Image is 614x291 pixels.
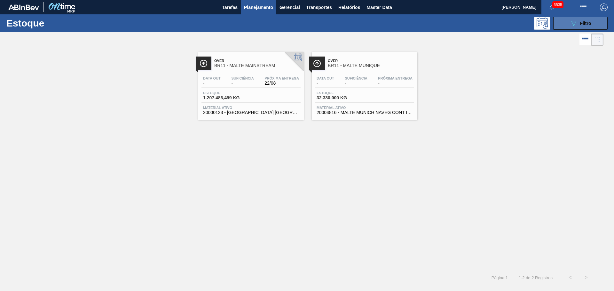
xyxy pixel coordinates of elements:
button: Filtro [553,17,608,30]
span: - [345,81,367,86]
span: Relatórios [338,4,360,11]
span: Suficiência [345,76,367,80]
span: - [378,81,413,86]
span: - [203,81,221,86]
span: Over [214,59,301,63]
span: Over [328,59,414,63]
span: Estoque [317,91,361,95]
button: Notificações [541,3,562,12]
span: Data out [317,76,334,80]
span: - [231,81,254,86]
span: Master Data [366,4,392,11]
span: Tarefas [222,4,238,11]
img: Ícone [313,59,321,67]
img: userActions [579,4,587,11]
img: TNhmsLtSVTkK8tSr43FrP2fwEKptu5GPRR3wAAAABJRU5ErkJggg== [8,4,39,10]
span: 32.330,000 KG [317,96,361,100]
img: Ícone [200,59,208,67]
span: 1.207.486,499 KG [203,96,248,100]
button: > [578,270,594,286]
a: ÍconeOverBR11 - MALTE MUNIQUEData out-Suficiência-Próxima Entrega-Estoque32.330,000 KGMaterial at... [307,47,421,120]
span: 1 - 2 de 2 Registros [517,275,553,280]
span: - [317,81,334,86]
div: Visão em Cards [591,34,603,46]
span: Gerencial [279,4,300,11]
span: BR11 - MALTE MAINSTREAM [214,63,301,68]
div: Visão em Lista [579,34,591,46]
button: < [562,270,578,286]
span: Planejamento [244,4,273,11]
span: 20004816 - MALTE MUNICH NAVEG CONT IMPORT SUP 40% [317,110,413,115]
span: 22/08 [264,81,299,86]
span: Transportes [306,4,332,11]
img: Logout [600,4,608,11]
span: Estoque [203,91,248,95]
span: Página : 1 [492,275,508,280]
a: ÍconeOverBR11 - MALTE MAINSTREAMData out-Suficiência-Próxima Entrega22/08Estoque1.207.486,499 KGM... [193,47,307,120]
h1: Estoque [6,19,102,27]
span: 6535 [552,1,563,8]
span: Suficiência [231,76,254,80]
span: Material ativo [203,106,299,110]
span: Próxima Entrega [378,76,413,80]
div: Pogramando: nenhum usuário selecionado [534,17,550,30]
span: Próxima Entrega [264,76,299,80]
span: Filtro [580,21,591,26]
span: Data out [203,76,221,80]
span: 20000123 - MALTA URUGUAY BRAHMA BRASIL GRANEL [203,110,299,115]
span: BR11 - MALTE MUNIQUE [328,63,414,68]
span: Material ativo [317,106,413,110]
